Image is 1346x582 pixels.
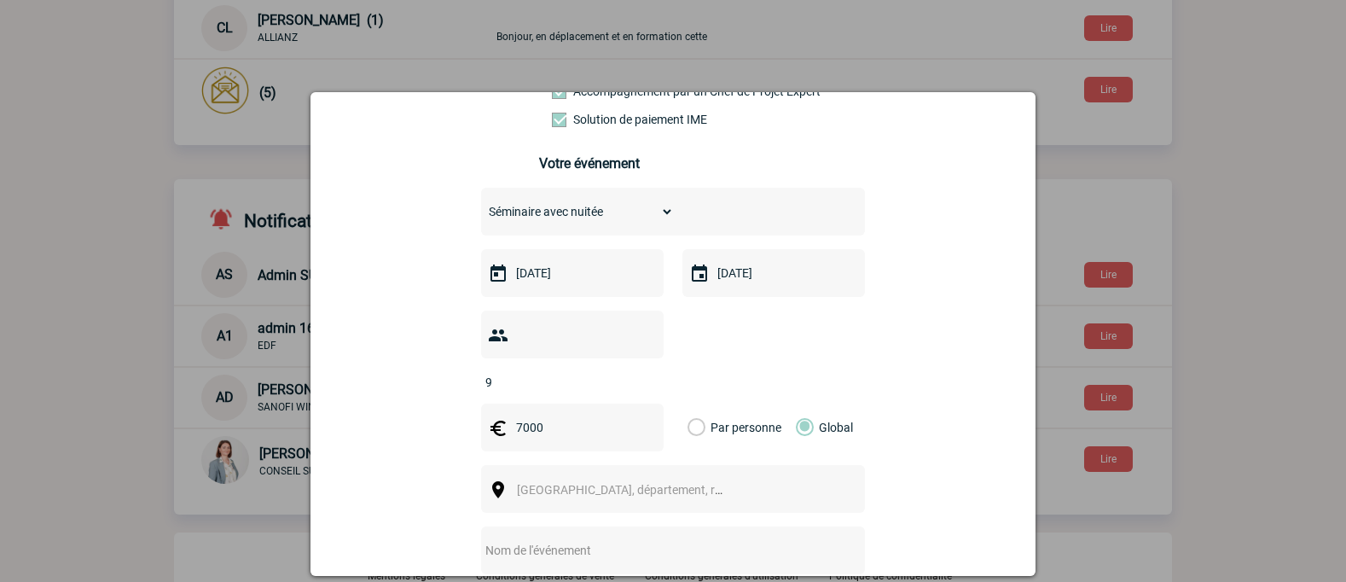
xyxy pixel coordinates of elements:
[481,539,820,562] input: Nom de l'événement
[796,404,807,451] label: Global
[512,416,629,439] input: Budget HT
[688,404,706,451] label: Par personne
[512,262,629,284] input: Date de début
[517,483,754,497] span: [GEOGRAPHIC_DATA], département, région...
[552,84,627,98] label: Prestation payante
[713,262,831,284] input: Date de fin
[539,155,808,172] h3: Votre événement
[481,371,641,393] input: Nombre de participants
[552,113,627,126] label: Conformité aux process achat client, Prise en charge de la facturation, Mutualisation de plusieur...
